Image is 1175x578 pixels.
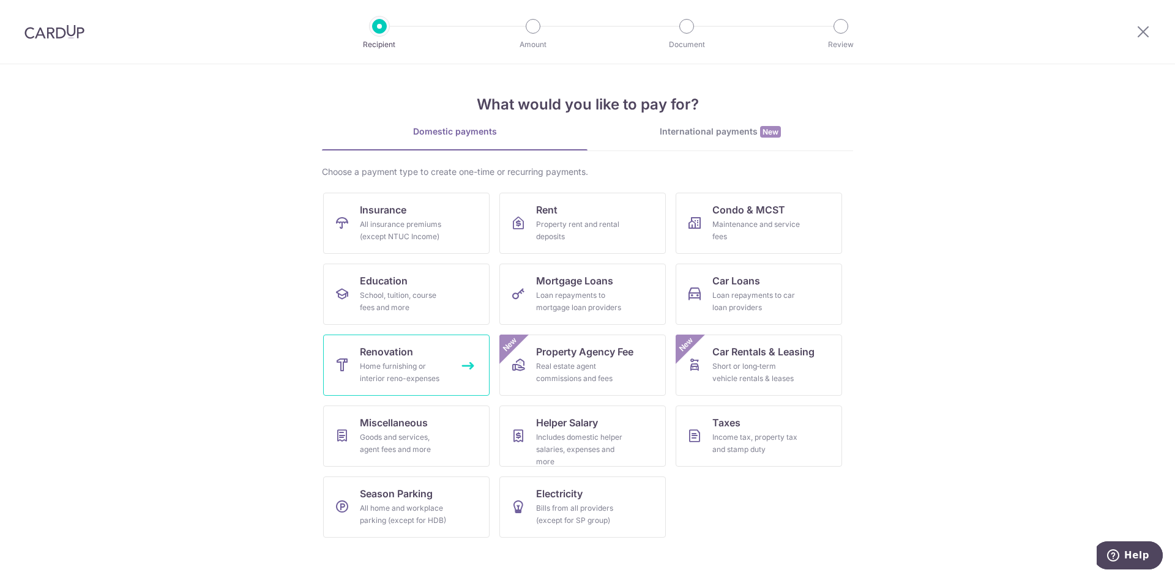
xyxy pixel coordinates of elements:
span: New [760,126,781,138]
p: Recipient [334,39,425,51]
span: Car Rentals & Leasing [712,344,815,359]
span: Property Agency Fee [536,344,633,359]
span: Electricity [536,486,583,501]
p: Review [796,39,886,51]
span: Taxes [712,415,740,430]
div: School, tuition, course fees and more [360,289,448,314]
a: Condo & MCSTMaintenance and service fees [676,193,842,254]
a: MiscellaneousGoods and services, agent fees and more [323,406,490,467]
iframe: Opens a widget where you can find more information [1097,541,1163,572]
span: New [676,335,696,355]
div: Income tax, property tax and stamp duty [712,431,800,456]
div: Includes domestic helper salaries, expenses and more [536,431,624,468]
img: CardUp [24,24,84,39]
a: TaxesIncome tax, property tax and stamp duty [676,406,842,467]
span: Season Parking [360,486,433,501]
span: Helper Salary [536,415,598,430]
span: New [500,335,520,355]
div: Domestic payments [322,125,587,138]
a: Car LoansLoan repayments to car loan providers [676,264,842,325]
p: Document [641,39,732,51]
a: RenovationHome furnishing or interior reno-expenses [323,335,490,396]
span: Condo & MCST [712,202,785,217]
div: Loan repayments to mortgage loan providers [536,289,624,314]
a: EducationSchool, tuition, course fees and more [323,264,490,325]
div: All insurance premiums (except NTUC Income) [360,218,448,243]
span: Car Loans [712,273,760,288]
a: Helper SalaryIncludes domestic helper salaries, expenses and more [499,406,666,467]
div: Bills from all providers (except for SP group) [536,502,624,527]
div: Property rent and rental deposits [536,218,624,243]
span: Education [360,273,408,288]
p: Amount [488,39,578,51]
a: InsuranceAll insurance premiums (except NTUC Income) [323,193,490,254]
div: Choose a payment type to create one-time or recurring payments. [322,166,853,178]
span: Renovation [360,344,413,359]
div: All home and workplace parking (except for HDB) [360,502,448,527]
h4: What would you like to pay for? [322,94,853,116]
a: RentProperty rent and rental deposits [499,193,666,254]
div: Maintenance and service fees [712,218,800,243]
div: Real estate agent commissions and fees [536,360,624,385]
span: Insurance [360,202,406,217]
span: Rent [536,202,558,217]
a: Car Rentals & LeasingShort or long‑term vehicle rentals & leasesNew [676,335,842,396]
a: Season ParkingAll home and workplace parking (except for HDB) [323,476,490,538]
div: Loan repayments to car loan providers [712,289,800,314]
div: Home furnishing or interior reno-expenses [360,360,448,385]
span: Help [28,9,53,20]
a: Property Agency FeeReal estate agent commissions and feesNew [499,335,666,396]
span: Miscellaneous [360,415,428,430]
div: International payments [587,125,853,138]
span: Mortgage Loans [536,273,613,288]
a: ElectricityBills from all providers (except for SP group) [499,476,666,538]
a: Mortgage LoansLoan repayments to mortgage loan providers [499,264,666,325]
div: Goods and services, agent fees and more [360,431,448,456]
div: Short or long‑term vehicle rentals & leases [712,360,800,385]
